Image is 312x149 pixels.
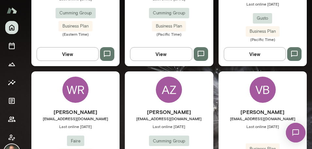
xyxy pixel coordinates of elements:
span: [EMAIL_ADDRESS][DOMAIN_NAME] [125,116,213,121]
span: Gusto [253,15,272,22]
span: (Pacific Time) [219,37,307,42]
span: Cumming Group [149,138,189,144]
h6: [PERSON_NAME] [219,108,307,116]
div: VB [250,77,276,103]
span: [EMAIL_ADDRESS][DOMAIN_NAME] [219,116,307,121]
button: Client app [5,131,18,144]
button: Growth Plan [5,58,18,71]
button: View [130,47,192,61]
div: AZ [156,77,182,103]
img: Mento [7,4,17,17]
button: Members [5,113,18,126]
span: Cumming Group [56,10,96,16]
span: Business Plan [246,28,280,35]
button: Insights [5,76,18,89]
span: Business Plan [58,23,92,29]
span: Business Plan [152,23,186,29]
button: View [37,47,99,61]
span: [EMAIL_ADDRESS][DOMAIN_NAME] [31,116,120,121]
span: Last online [DATE] [31,124,120,129]
button: Documents [5,94,18,107]
span: Last online [DATE] [219,1,307,7]
h6: [PERSON_NAME] [31,108,120,116]
span: (Eastern Time) [31,31,120,37]
span: Last online [DATE] [125,124,213,129]
span: Faire [67,138,84,144]
span: Last online [DATE] [219,124,307,129]
button: Sessions [5,39,18,52]
span: (Pacific Time) [125,31,213,37]
div: WR [62,77,89,103]
button: Home [5,21,18,34]
button: View [224,47,286,61]
h6: [PERSON_NAME] [125,108,213,116]
span: Cumming Group [149,10,189,16]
